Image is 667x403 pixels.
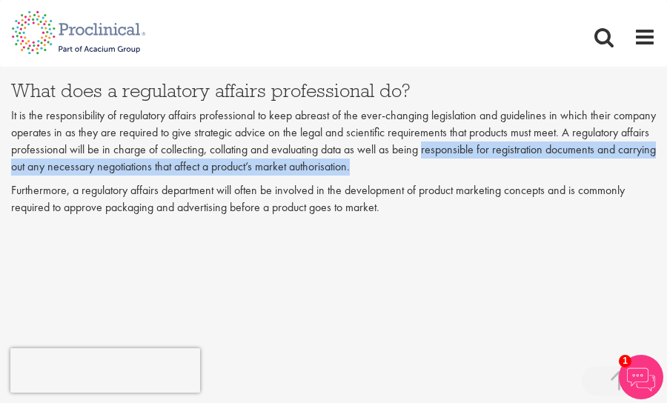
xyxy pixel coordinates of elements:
h3: What does a regulatory affairs professional do? [11,81,656,100]
iframe: reCAPTCHA [10,348,200,393]
p: Furthermore, a regulatory affairs department will often be involved in the development of product... [11,182,656,216]
img: Chatbot [619,355,663,399]
span: mmonly required to approve packaging and advertising before a product goes to market. [11,182,625,215]
p: It is the responsibility of regulatory affairs professional to keep abreast of the ever-changing ... [11,107,656,175]
span: 1 [619,355,631,367]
